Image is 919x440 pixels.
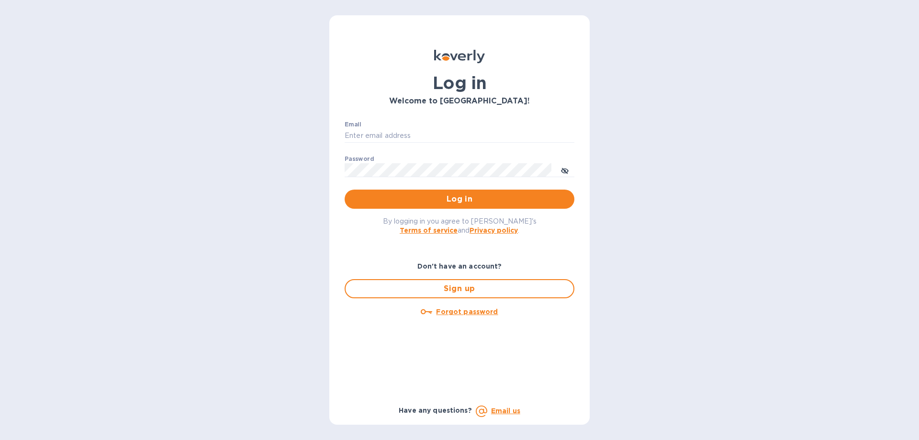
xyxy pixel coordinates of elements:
[345,279,574,298] button: Sign up
[345,156,374,162] label: Password
[491,407,520,415] a: Email us
[345,129,574,143] input: Enter email address
[345,97,574,106] h3: Welcome to [GEOGRAPHIC_DATA]!
[353,283,566,294] span: Sign up
[400,226,458,234] a: Terms of service
[417,262,502,270] b: Don't have an account?
[345,73,574,93] h1: Log in
[345,190,574,209] button: Log in
[434,50,485,63] img: Koverly
[345,122,361,127] label: Email
[383,217,537,234] span: By logging in you agree to [PERSON_NAME]'s and .
[436,308,498,316] u: Forgot password
[555,160,574,180] button: toggle password visibility
[470,226,518,234] a: Privacy policy
[399,406,472,414] b: Have any questions?
[352,193,567,205] span: Log in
